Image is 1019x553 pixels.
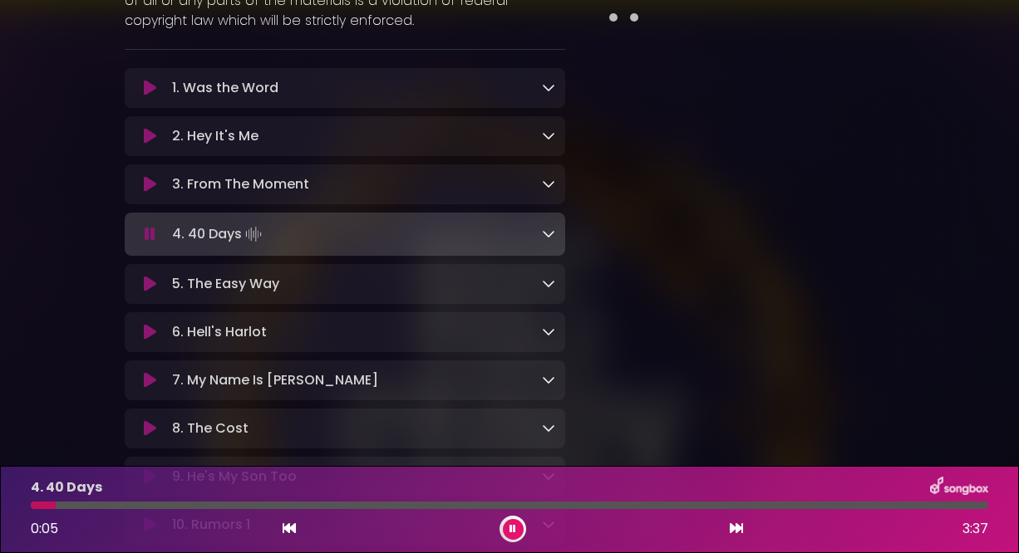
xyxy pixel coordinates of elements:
p: 4. 40 Days [172,223,265,246]
p: 8. The Cost [172,418,249,438]
p: 1. Was the Word [172,78,278,98]
p: 2. Hey It's Me [172,126,258,146]
img: songbox-logo-white.png [930,477,988,498]
p: 6. Hell's Harlot [172,322,267,342]
p: 3. From The Moment [172,174,309,194]
span: 0:05 [31,519,58,538]
p: 4. 40 Days [31,477,102,497]
span: 3:37 [962,519,988,539]
p: 5. The Easy Way [172,274,279,294]
p: 7. My Name Is [PERSON_NAME] [172,370,378,390]
img: waveform4.gif [242,223,265,246]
